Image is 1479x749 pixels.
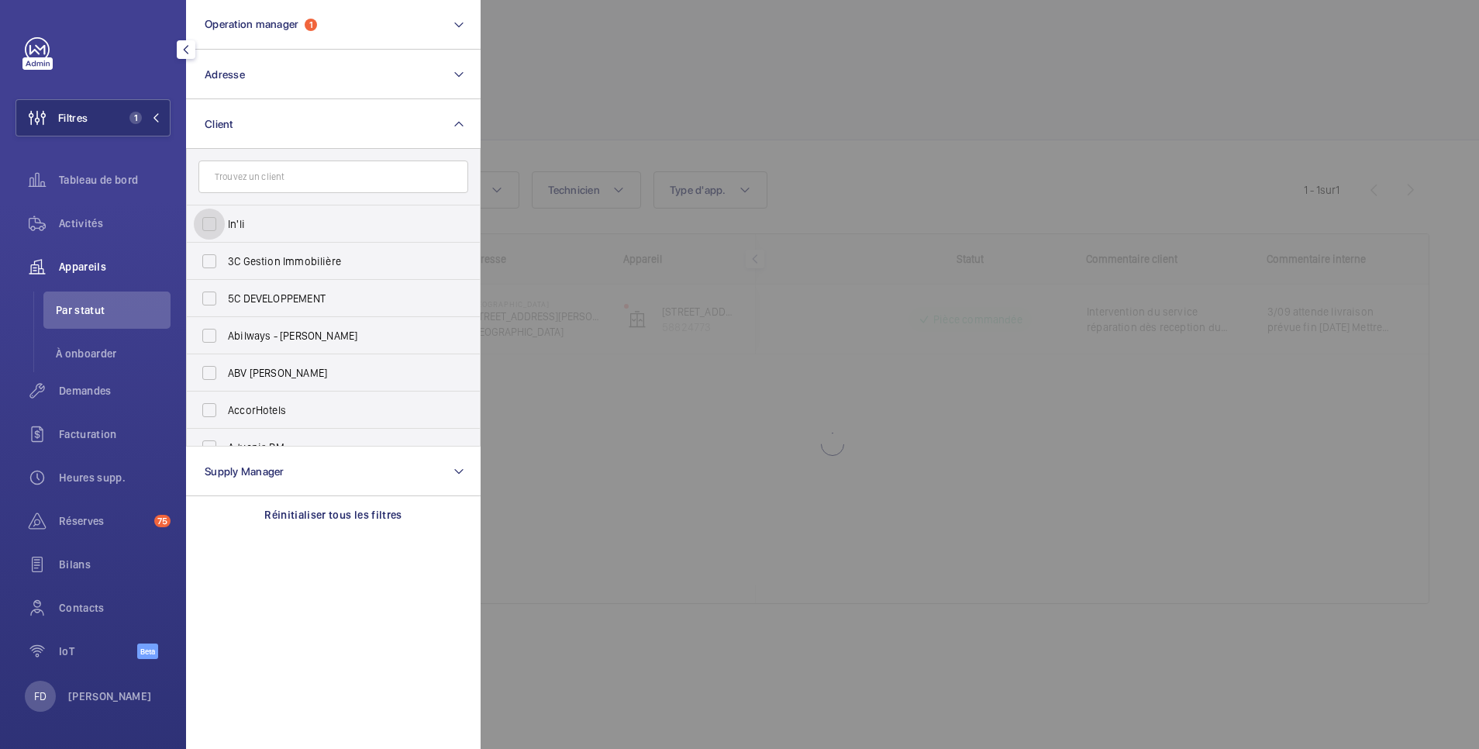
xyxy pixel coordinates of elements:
[59,644,137,659] span: IoT
[59,172,171,188] span: Tableau de bord
[59,557,171,572] span: Bilans
[154,515,171,527] span: 75
[137,644,158,659] span: Beta
[129,112,142,124] span: 1
[59,259,171,274] span: Appareils
[56,346,171,361] span: À onboarder
[34,689,47,704] p: FD
[16,99,171,136] button: Filtres1
[59,513,148,529] span: Réserves
[59,470,171,485] span: Heures supp.
[59,216,171,231] span: Activités
[68,689,152,704] p: [PERSON_NAME]
[59,383,171,399] span: Demandes
[56,302,171,318] span: Par statut
[58,110,88,126] span: Filtres
[59,426,171,442] span: Facturation
[59,600,171,616] span: Contacts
